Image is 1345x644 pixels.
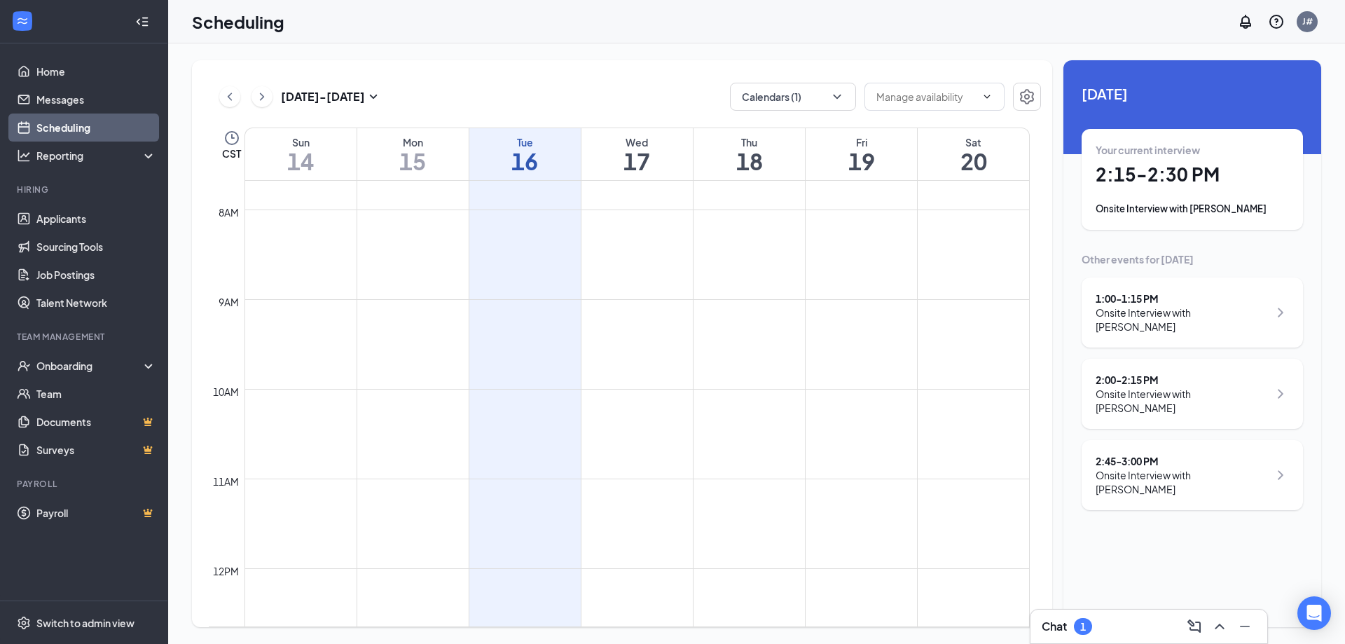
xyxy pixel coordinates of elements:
[918,135,1029,149] div: Sat
[36,205,156,233] a: Applicants
[730,83,856,111] button: Calendars (1)ChevronDown
[1096,468,1269,496] div: Onsite Interview with [PERSON_NAME]
[1096,163,1289,186] h1: 2:15 - 2:30 PM
[36,436,156,464] a: SurveysCrown
[1096,202,1289,216] div: Onsite Interview with [PERSON_NAME]
[1297,596,1331,630] div: Open Intercom Messenger
[17,184,153,196] div: Hiring
[806,135,917,149] div: Fri
[223,130,240,146] svg: Clock
[1042,619,1067,634] h3: Chat
[1082,83,1303,104] span: [DATE]
[581,135,693,149] div: Wed
[36,359,144,373] div: Onboarding
[581,128,693,180] a: September 17, 2025
[245,135,357,149] div: Sun
[1096,387,1269,415] div: Onsite Interview with [PERSON_NAME]
[15,14,29,28] svg: WorkstreamLogo
[1183,615,1206,638] button: ComposeMessage
[36,616,134,630] div: Switch to admin view
[17,149,31,163] svg: Analysis
[17,331,153,343] div: Team Management
[1211,618,1228,635] svg: ChevronUp
[222,146,241,160] span: CST
[1272,304,1289,321] svg: ChevronRight
[1272,467,1289,484] svg: ChevronRight
[36,499,156,527] a: PayrollCrown
[1272,385,1289,402] svg: ChevronRight
[806,128,917,180] a: September 19, 2025
[918,128,1029,180] a: September 20, 2025
[219,86,240,107] button: ChevronLeft
[1096,454,1269,468] div: 2:45 - 3:00 PM
[223,88,237,105] svg: ChevronLeft
[876,89,976,104] input: Manage availability
[251,86,273,107] button: ChevronRight
[365,88,382,105] svg: SmallChevronDown
[255,88,269,105] svg: ChevronRight
[1080,621,1086,633] div: 1
[469,149,581,173] h1: 16
[694,128,805,180] a: September 18, 2025
[694,135,805,149] div: Thu
[1237,13,1254,30] svg: Notifications
[36,114,156,142] a: Scheduling
[1096,306,1269,334] div: Onsite Interview with [PERSON_NAME]
[357,149,469,173] h1: 15
[210,384,242,399] div: 10am
[281,89,365,104] h3: [DATE] - [DATE]
[245,149,357,173] h1: 14
[1096,143,1289,157] div: Your current interview
[1268,13,1285,30] svg: QuestionInfo
[1234,615,1256,638] button: Minimize
[469,135,581,149] div: Tue
[1096,292,1269,306] div: 1:00 - 1:15 PM
[17,478,153,490] div: Payroll
[806,149,917,173] h1: 19
[36,289,156,317] a: Talent Network
[210,474,242,489] div: 11am
[1013,83,1041,111] button: Settings
[216,205,242,220] div: 8am
[36,57,156,85] a: Home
[1236,618,1253,635] svg: Minimize
[36,380,156,408] a: Team
[17,359,31,373] svg: UserCheck
[36,85,156,114] a: Messages
[1082,252,1303,266] div: Other events for [DATE]
[830,90,844,104] svg: ChevronDown
[981,91,993,102] svg: ChevronDown
[17,616,31,630] svg: Settings
[36,233,156,261] a: Sourcing Tools
[210,563,242,579] div: 12pm
[1208,615,1231,638] button: ChevronUp
[135,15,149,29] svg: Collapse
[918,149,1029,173] h1: 20
[357,135,469,149] div: Mon
[469,128,581,180] a: September 16, 2025
[192,10,284,34] h1: Scheduling
[1302,15,1313,27] div: J#
[581,149,693,173] h1: 17
[357,128,469,180] a: September 15, 2025
[1019,88,1035,105] svg: Settings
[36,149,157,163] div: Reporting
[36,408,156,436] a: DocumentsCrown
[694,149,805,173] h1: 18
[1096,373,1269,387] div: 2:00 - 2:15 PM
[36,261,156,289] a: Job Postings
[245,128,357,180] a: September 14, 2025
[216,294,242,310] div: 9am
[1186,618,1203,635] svg: ComposeMessage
